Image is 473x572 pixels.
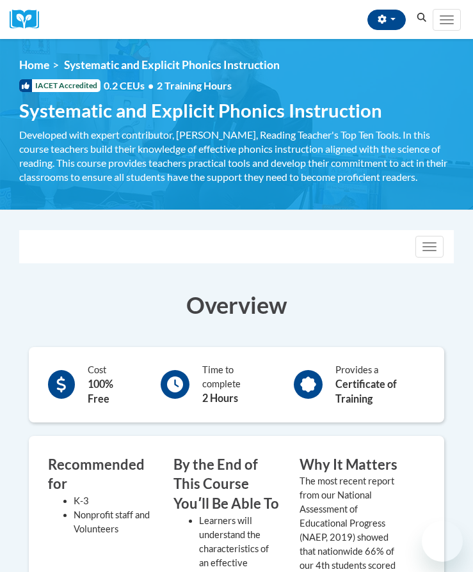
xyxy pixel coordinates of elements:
[10,10,48,29] img: Logo brand
[422,521,463,562] iframe: Button to launch messaging window
[19,128,454,184] div: Developed with expert contributor, [PERSON_NAME], Reading Teacher's Top Ten Tools. In this course...
[19,58,49,72] a: Home
[88,378,113,405] b: 100% Free
[300,455,406,475] h3: Why It Matters
[74,494,154,508] li: K-3
[104,79,232,93] span: 0.2 CEUs
[173,455,280,514] h3: By the End of This Course Youʹll Be Able To
[19,99,382,121] span: Systematic and Explicit Phonics Instruction
[202,392,238,404] b: 2 Hours
[64,58,280,72] span: Systematic and Explicit Phonics Instruction
[148,79,154,91] span: •
[48,455,154,495] h3: Recommended for
[19,289,454,321] h3: Overview
[367,10,406,30] button: Account Settings
[74,508,154,536] li: Nonprofit staff and Volunteers
[19,79,100,92] span: IACET Accredited
[157,79,232,91] span: 2 Training Hours
[335,378,397,405] b: Certificate of Training
[335,363,425,406] div: Provides a
[88,363,132,406] div: Cost
[202,363,265,406] div: Time to complete
[412,10,431,26] button: Search
[10,10,48,29] a: Cox Campus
